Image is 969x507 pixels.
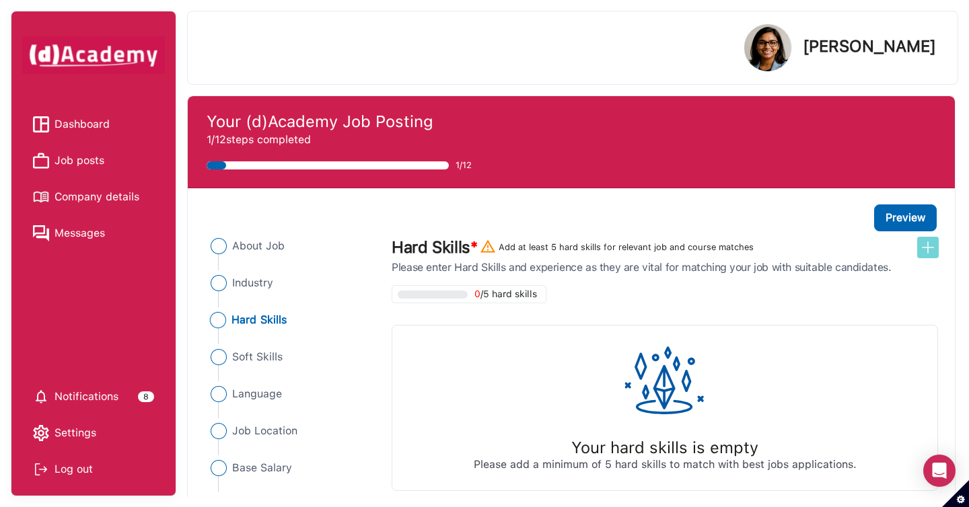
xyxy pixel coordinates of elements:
button: Set cookie preferences [942,480,969,507]
img: add [920,239,936,256]
li: Close [207,460,375,476]
a: Dashboard iconDashboard [33,114,154,134]
li: Close [207,312,376,328]
span: Company details [55,187,139,207]
span: /5 hard skills [480,288,537,300]
img: Job posts icon [33,153,49,169]
label: Hard Skills [392,237,477,258]
span: Dashboard [55,114,110,134]
li: Close [207,238,375,254]
span: Industry [232,275,273,291]
span: 0 [474,288,480,300]
div: Open Intercom Messenger [923,455,956,487]
img: ... [210,312,226,328]
img: Messages icon [33,225,49,241]
img: dAcademy [22,36,165,74]
li: Close [207,275,375,291]
span: Base Salary [232,460,292,476]
img: Company details icon [33,189,49,205]
p: [PERSON_NAME] [803,38,936,54]
span: Settings [55,423,96,443]
div: Please add a minimum of 5 hard skills to match with best jobs applications. [474,457,857,472]
li: Close [207,423,375,439]
span: Messages [55,223,105,243]
a: Job posts iconJob posts [33,151,154,171]
span: Soft Skills [232,349,283,365]
span: Job Location [232,423,297,439]
span: 1/12 [456,159,472,172]
div: Add at least 5 hard skills for relevant job and course matches [499,241,754,254]
span: Job posts [55,151,104,171]
img: ... [211,275,227,291]
img: setting [33,389,49,405]
div: Your hard skills is empty [474,438,857,457]
img: Profile [744,24,791,71]
img: ... [211,349,227,365]
div: Log out [33,459,154,479]
a: Company details iconCompany details [33,187,154,207]
img: setting [33,425,49,441]
span: Language [232,386,282,402]
span: Hard Skills [232,312,287,328]
img: ... [211,238,227,254]
span: Notifications [55,387,118,407]
button: Preview [874,204,937,231]
img: ... [211,460,227,476]
li: Close [207,349,375,365]
img: ... [624,342,705,422]
div: 8 [138,391,154,402]
li: Close [207,386,375,402]
img: ... [211,386,227,402]
p: Please enter Hard Skills and experience as they are vital for matching your job with suitable can... [392,261,939,274]
img: ... [211,423,227,439]
img: Dashboard icon [33,116,49,132]
img: Log out [33,461,49,477]
p: 1/12 steps completed [207,132,936,148]
img: ... [480,238,496,254]
h4: Your (d)Academy Job Posting [207,112,936,132]
span: About Job [232,238,285,254]
a: Messages iconMessages [33,223,154,243]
